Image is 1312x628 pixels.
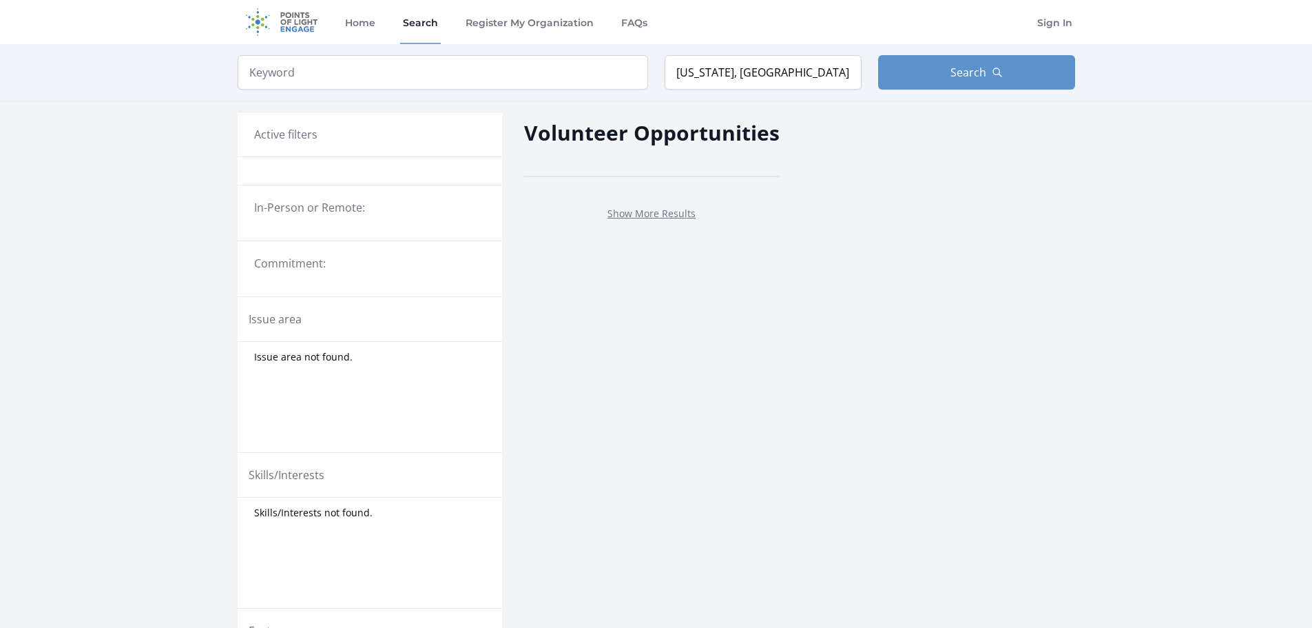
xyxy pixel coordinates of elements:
span: Issue area not found. [254,350,353,364]
button: Search [878,55,1075,90]
span: Skills/Interests not found. [254,506,373,520]
legend: Skills/Interests [249,467,324,483]
h2: Volunteer Opportunities [524,117,780,148]
legend: Commitment: [254,255,486,272]
span: Search [950,64,986,81]
legend: In-Person or Remote: [254,199,486,216]
input: Keyword [238,55,648,90]
h3: Active filters [254,126,317,143]
legend: Issue area [249,311,302,327]
a: Show More Results [607,207,696,220]
input: Location [665,55,862,90]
